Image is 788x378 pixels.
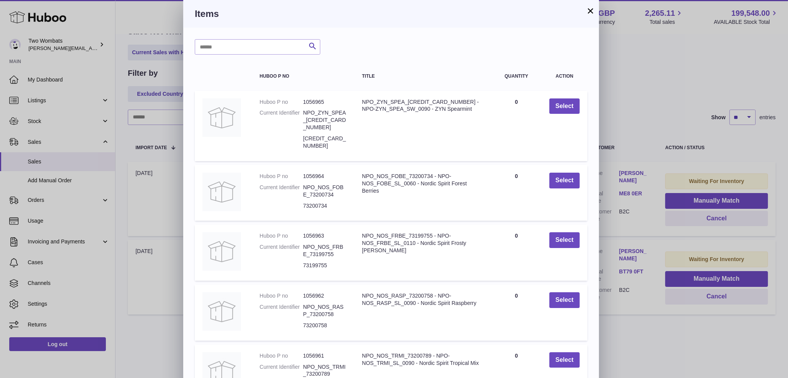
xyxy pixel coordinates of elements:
dd: NPO_NOS_TRMI_73200789 [303,363,346,378]
th: Quantity [491,66,542,87]
td: 0 [491,165,542,221]
dd: 73199755 [303,262,346,269]
dt: Current Identifier [259,243,303,258]
div: NPO_NOS_TRMI_73200789 - NPO-NOS_TRMI_SL_0090 - Nordic Spirit Tropical Mix [362,352,484,367]
dt: Current Identifier [259,363,303,378]
dd: NPO_NOS_FRBE_73199755 [303,243,346,258]
th: Title [354,66,491,87]
dt: Huboo P no [259,352,303,360]
dd: 1056965 [303,98,346,106]
dt: Huboo P no [259,98,303,106]
button: Select [549,352,580,368]
th: Huboo P no [252,66,354,87]
dd: 1056964 [303,173,346,180]
img: NPO_NOS_RASP_73200758 - NPO-NOS_RASP_SL_0090 - Nordic Spirit Raspberry [202,292,241,331]
img: NPO_NOS_FRBE_73199755 - NPO-NOS_FRBE_SL_0110 - Nordic Spirit Frosty Berry [202,232,241,271]
dt: Huboo P no [259,232,303,240]
div: NPO_NOS_RASP_73200758 - NPO-NOS_RASP_SL_0090 - Nordic Spirit Raspberry [362,292,484,307]
dd: NPO_ZYN_SPEA_[CREDIT_CARD_NUMBER] [303,109,346,131]
div: NPO_NOS_FOBE_73200734 - NPO-NOS_FOBE_SL_0060 - Nordic Spirit Forest Berries [362,173,484,195]
div: NPO_NOS_FRBE_73199755 - NPO-NOS_FRBE_SL_0110 - Nordic Spirit Frosty [PERSON_NAME] [362,232,484,254]
dd: NPO_NOS_RASP_73200758 [303,303,346,318]
td: 0 [491,285,542,341]
button: Select [549,232,580,248]
dt: Huboo P no [259,292,303,300]
dd: 73200758 [303,322,346,329]
dd: 1056962 [303,292,346,300]
td: 0 [491,91,542,161]
dt: Current Identifier [259,303,303,318]
dt: Current Identifier [259,109,303,131]
button: × [586,6,595,15]
h3: Items [195,8,587,20]
dt: Huboo P no [259,173,303,180]
dd: 1056963 [303,232,346,240]
dd: 1056961 [303,352,346,360]
div: NPO_ZYN_SPEA_[CREDIT_CARD_NUMBER] - NPO-ZYN_SPEA_SW_0090 - ZYN Spearmint [362,98,484,113]
th: Action [542,66,587,87]
button: Select [549,292,580,308]
dt: Current Identifier [259,184,303,198]
dd: NPO_NOS_FOBE_73200734 [303,184,346,198]
button: Select [549,98,580,114]
dd: 73200734 [303,202,346,210]
img: NPO_NOS_FOBE_73200734 - NPO-NOS_FOBE_SL_0060 - Nordic Spirit Forest Berries [202,173,241,211]
button: Select [549,173,580,188]
img: NPO_ZYN_SPEA_5704420047229 - NPO-ZYN_SPEA_SW_0090 - ZYN Spearmint [202,98,241,137]
dd: [CREDIT_CARD_NUMBER] [303,135,346,150]
td: 0 [491,225,542,281]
